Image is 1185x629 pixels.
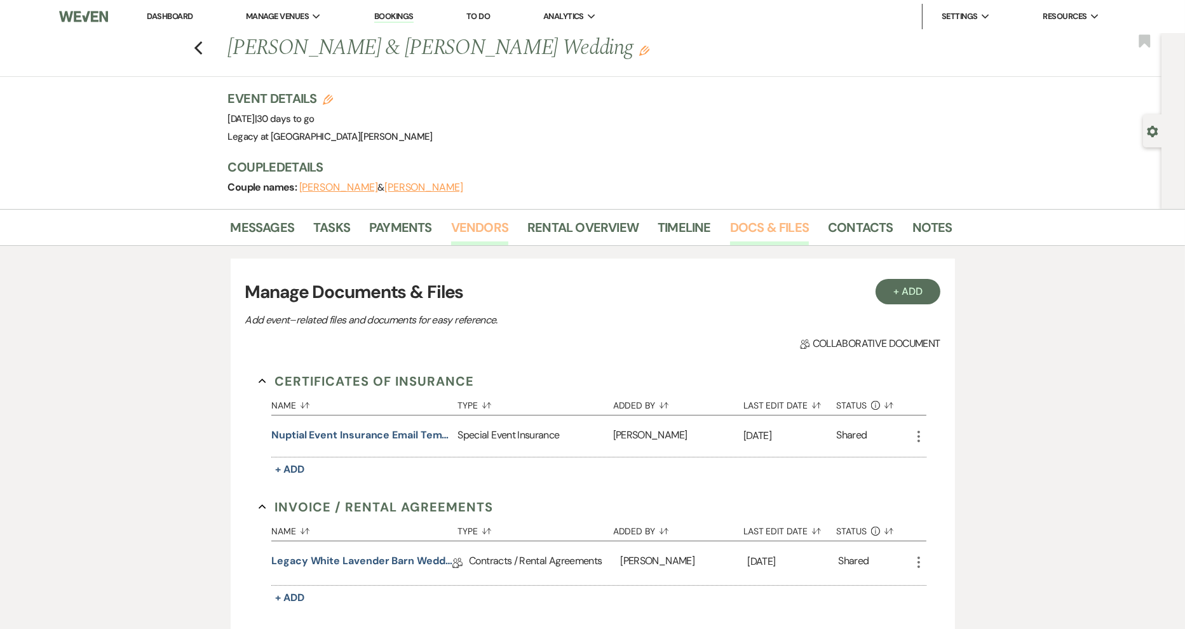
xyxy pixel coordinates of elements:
[245,312,689,328] p: Add event–related files and documents for easy reference.
[912,217,952,245] a: Notes
[1147,125,1158,137] button: Open lead details
[259,372,474,391] button: Certificates of Insurance
[613,517,743,541] button: Added By
[271,428,452,443] button: Nuptial Event Insurance Email Template Letter
[255,112,315,125] span: |
[271,461,308,478] button: + Add
[228,158,940,176] h3: Couple Details
[837,527,867,536] span: Status
[837,517,911,541] button: Status
[837,428,867,445] div: Shared
[466,11,490,22] a: To Do
[59,3,107,30] img: Weven Logo
[748,553,839,570] p: [DATE]
[245,279,940,306] h3: Manage Documents & Files
[658,217,711,245] a: Timeline
[620,541,747,585] div: [PERSON_NAME]
[299,181,463,194] span: &
[374,11,414,23] a: Bookings
[876,279,940,304] button: + Add
[543,10,584,23] span: Analytics
[275,463,304,476] span: + Add
[369,217,432,245] a: Payments
[457,391,613,415] button: Type
[639,44,649,56] button: Edit
[837,391,911,415] button: Status
[743,428,837,444] p: [DATE]
[271,391,457,415] button: Name
[384,182,463,193] button: [PERSON_NAME]
[828,217,893,245] a: Contacts
[228,90,433,107] h3: Event Details
[271,553,452,573] a: Legacy White Lavender Barn Wedding Contract (CC Form Included)
[259,497,493,517] button: Invoice / Rental Agreements
[469,541,620,585] div: Contracts / Rental Agreements
[271,589,308,607] button: + Add
[527,217,639,245] a: Rental Overview
[257,112,315,125] span: 30 days to go
[147,11,193,22] a: Dashboard
[838,553,869,573] div: Shared
[246,10,309,23] span: Manage Venues
[1043,10,1087,23] span: Resources
[457,416,613,457] div: Special Event Insurance
[457,517,613,541] button: Type
[299,182,378,193] button: [PERSON_NAME]
[228,33,797,64] h1: [PERSON_NAME] & [PERSON_NAME] Wedding
[730,217,809,245] a: Docs & Files
[271,517,457,541] button: Name
[313,217,350,245] a: Tasks
[275,591,304,604] span: + Add
[743,391,837,415] button: Last Edit Date
[613,391,743,415] button: Added By
[451,217,508,245] a: Vendors
[228,130,433,143] span: Legacy at [GEOGRAPHIC_DATA][PERSON_NAME]
[942,10,978,23] span: Settings
[228,180,299,194] span: Couple names:
[800,336,940,351] span: Collaborative document
[837,401,867,410] span: Status
[743,517,837,541] button: Last Edit Date
[228,112,315,125] span: [DATE]
[613,416,743,457] div: [PERSON_NAME]
[231,217,295,245] a: Messages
